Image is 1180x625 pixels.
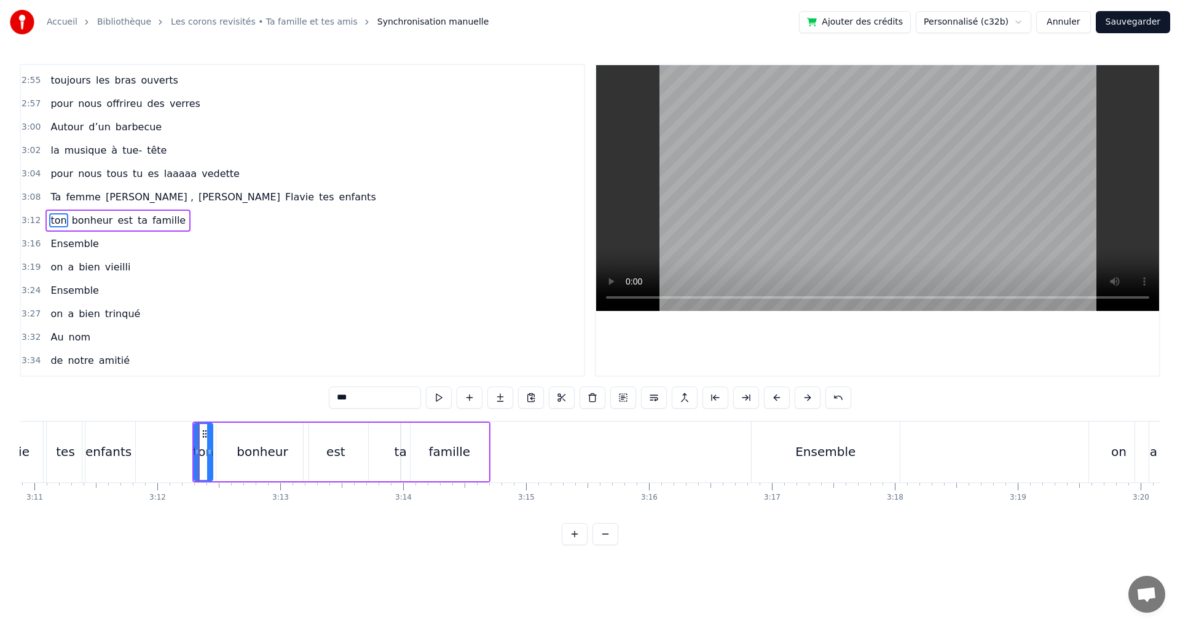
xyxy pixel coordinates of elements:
span: nous [77,167,103,181]
img: youka [10,10,34,34]
div: est [326,442,345,461]
span: tu [132,167,144,181]
span: offrireu [106,96,144,111]
span: 2:57 [22,98,41,110]
span: 3:16 [22,238,41,250]
div: on [1111,442,1127,461]
div: 3:11 [26,493,43,503]
span: Autour [49,120,85,134]
div: 3:13 [272,493,289,503]
span: 3:08 [22,191,41,203]
span: bien [77,307,101,321]
a: Les corons revisités • Ta famille et tes amis [171,16,358,28]
span: tête [146,143,168,157]
div: 3:19 [1010,493,1026,503]
span: 3:24 [22,285,41,297]
span: famille [151,213,187,227]
span: 2:55 [22,74,41,87]
span: 3:19 [22,261,41,273]
div: 3:18 [887,493,903,503]
span: les [95,73,111,87]
span: 3:00 [22,121,41,133]
span: enfants [338,190,377,204]
button: Annuler [1036,11,1090,33]
span: on [49,260,64,274]
div: tes [56,442,75,461]
span: a [66,260,75,274]
span: bonheur [71,213,114,227]
span: Ta [49,190,62,204]
span: ouverts [140,73,179,87]
span: notre [66,353,95,368]
span: on [49,307,64,321]
div: a [1150,442,1157,461]
span: tue- [121,143,143,157]
span: laaaaa [163,167,198,181]
a: Bibliothèque [97,16,151,28]
span: tes [318,190,335,204]
div: ta [395,442,407,461]
span: [PERSON_NAME] [197,190,281,204]
span: de [49,353,64,368]
span: vedette [200,167,241,181]
span: nom [68,330,92,344]
span: tous [106,167,130,181]
span: vieilli [104,260,132,274]
span: barbecue [114,120,163,134]
span: pour [49,96,74,111]
div: enfants [85,442,132,461]
span: ta [136,213,149,227]
span: Au [49,330,65,344]
div: Ensemble [795,442,855,461]
span: 3:32 [22,331,41,344]
div: 3:17 [764,493,781,503]
span: est [116,213,133,227]
span: 3:27 [22,308,41,320]
span: bien [77,260,101,274]
span: [PERSON_NAME] , [104,190,195,204]
span: bras [114,73,138,87]
span: trinqué [104,307,142,321]
span: 3:02 [22,144,41,157]
span: des [146,96,166,111]
div: ton [193,442,213,461]
span: Synchronisation manuelle [377,16,489,28]
nav: breadcrumb [47,16,489,28]
div: 3:15 [518,493,535,503]
span: pour [49,167,74,181]
div: 3:16 [641,493,658,503]
span: à [110,143,119,157]
span: toujours [49,73,92,87]
a: Accueil [47,16,77,28]
span: 3:34 [22,355,41,367]
span: ton [49,213,68,227]
span: a [66,307,75,321]
span: la [49,143,60,157]
span: Ensemble [49,237,100,251]
div: famille [428,442,470,461]
div: 3:12 [149,493,166,503]
span: 3:12 [22,214,41,227]
span: verres [168,96,202,111]
span: Ensemble [49,283,100,297]
span: nous [77,96,103,111]
span: es [147,167,160,181]
button: Ajouter des crédits [799,11,911,33]
button: Sauvegarder [1096,11,1170,33]
div: 3:14 [395,493,412,503]
span: femme [65,190,102,204]
div: Ouvrir le chat [1128,576,1165,613]
span: 3:04 [22,168,41,180]
span: amitié [98,353,131,368]
div: 3:20 [1133,493,1149,503]
span: Flavie [284,190,315,204]
span: d’un [87,120,112,134]
div: bonheur [237,442,288,461]
span: musique [63,143,108,157]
